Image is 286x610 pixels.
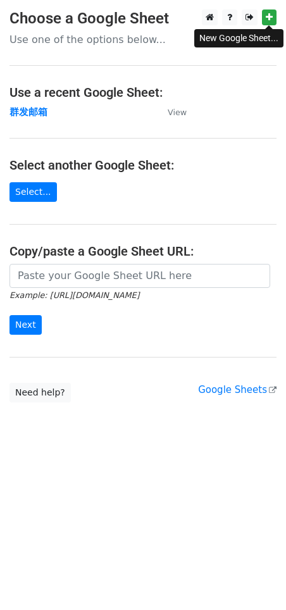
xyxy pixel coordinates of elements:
small: Example: [URL][DOMAIN_NAME] [9,290,139,300]
h4: Copy/paste a Google Sheet URL: [9,244,277,259]
p: Use one of the options below... [9,33,277,46]
a: Need help? [9,383,71,402]
input: Next [9,315,42,335]
h3: Choose a Google Sheet [9,9,277,28]
a: View [155,106,187,118]
a: Google Sheets [198,384,277,395]
input: Paste your Google Sheet URL here [9,264,270,288]
a: Select... [9,182,57,202]
small: View [168,108,187,117]
div: New Google Sheet... [194,29,283,47]
a: 群发邮箱 [9,106,47,118]
h4: Select another Google Sheet: [9,158,277,173]
h4: Use a recent Google Sheet: [9,85,277,100]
